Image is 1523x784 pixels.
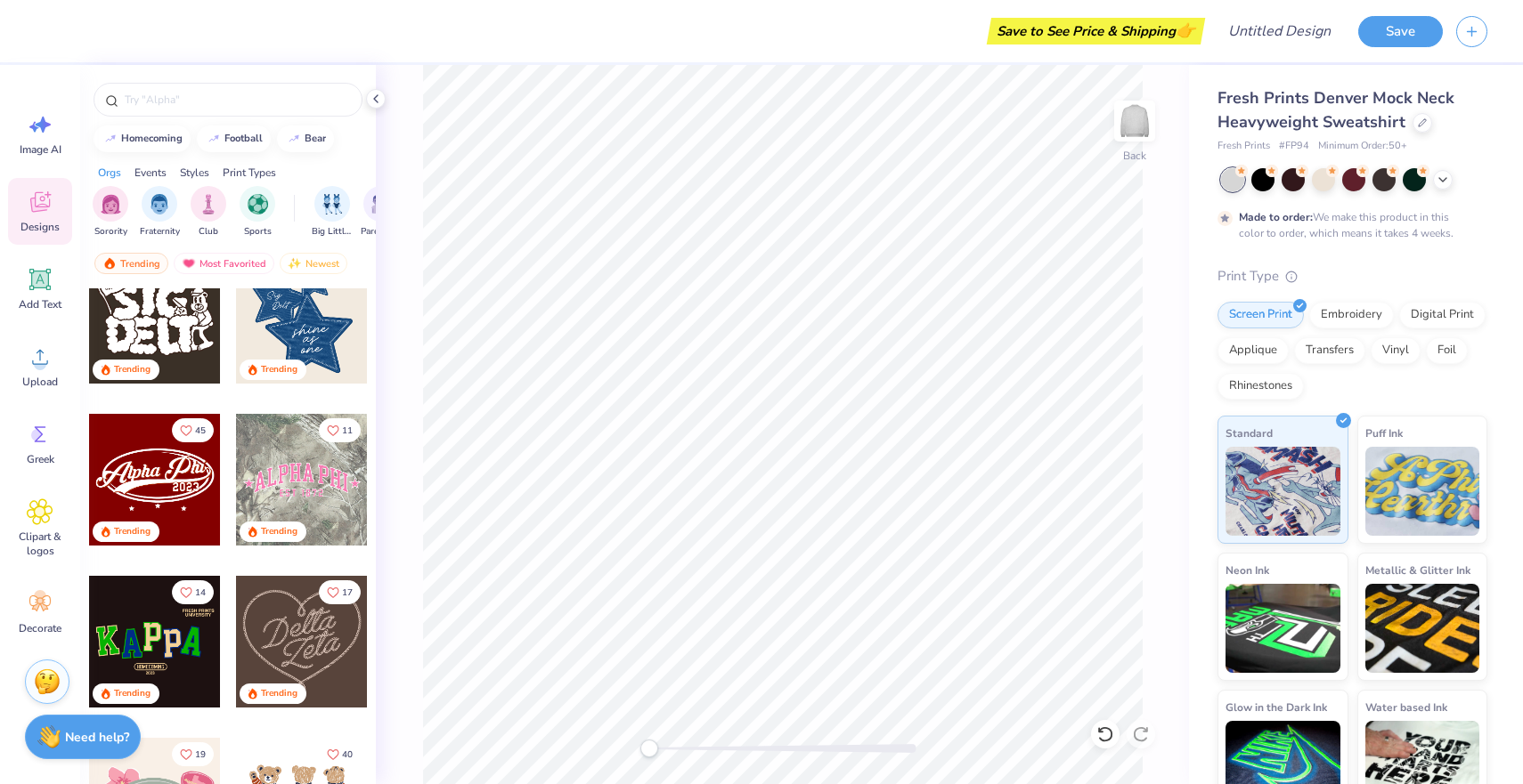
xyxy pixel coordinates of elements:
[371,194,392,214] img: Parent's Weekend Image
[1239,210,1313,224] strong: Made to order:
[640,740,658,757] div: Accessibility label
[312,225,353,238] span: Big Little Reveal
[140,225,180,238] span: Fraternity
[319,580,361,604] button: Like
[322,194,342,214] img: Big Little Reveal Image
[199,225,218,238] span: Club
[195,750,206,759] span: 19
[1226,561,1269,579] span: Neon Ink
[319,418,361,442] button: Like
[114,525,151,538] div: Trending
[240,186,275,238] button: filter button
[248,194,268,214] img: Sports Image
[342,750,353,759] span: 40
[1176,20,1195,41] span: 👉
[1358,16,1443,47] button: Save
[277,125,334,152] button: bear
[94,225,127,238] span: Sorority
[1371,337,1421,364] div: Vinyl
[1218,266,1487,287] div: Print Type
[1218,139,1270,154] span: Fresh Prints
[93,186,128,238] button: filter button
[305,133,326,143] div: bear
[1117,103,1152,139] img: Back
[1226,447,1340,536] img: Standard
[1226,584,1340,673] img: Neon Ink
[20,142,61,157] span: Image AI
[19,297,61,311] span: Add Text
[240,186,275,238] div: filter for Sports
[1365,698,1447,716] span: Water based Ink
[244,225,272,238] span: Sports
[94,125,191,152] button: homecoming
[287,133,301,144] img: trend_line.gif
[361,186,402,238] button: filter button
[98,165,121,181] div: Orgs
[180,165,209,181] div: Styles
[123,91,351,109] input: Try "Alpha"
[1226,424,1273,442] span: Standard
[261,687,297,700] div: Trending
[191,186,226,238] button: filter button
[101,194,121,214] img: Sorority Image
[1123,148,1146,164] div: Back
[1365,424,1403,442] span: Puff Ink
[1365,561,1470,579] span: Metallic & Glitter Ink
[1365,447,1480,536] img: Puff Ink
[1399,302,1486,328] div: Digital Print
[199,194,218,214] img: Club Image
[102,257,117,270] img: trending.gif
[342,426,353,435] span: 11
[134,165,167,181] div: Events
[174,253,274,274] div: Most Favorited
[361,186,402,238] div: filter for Parent's Weekend
[94,253,168,274] div: Trending
[11,529,69,558] span: Clipart & logos
[1365,584,1480,673] img: Metallic & Glitter Ink
[319,742,361,766] button: Like
[1218,87,1454,133] span: Fresh Prints Denver Mock Neck Heavyweight Sweatshirt
[312,186,353,238] div: filter for Big Little Reveal
[288,257,302,270] img: newest.gif
[1309,302,1394,328] div: Embroidery
[27,452,54,466] span: Greek
[140,186,180,238] button: filter button
[361,225,402,238] span: Parent's Weekend
[1426,337,1468,364] div: Foil
[172,742,214,766] button: Like
[93,186,128,238] div: filter for Sorority
[1218,373,1304,400] div: Rhinestones
[1318,139,1407,154] span: Minimum Order: 50 +
[172,418,214,442] button: Like
[261,525,297,538] div: Trending
[172,580,214,604] button: Like
[114,363,151,376] div: Trending
[65,729,129,746] strong: Need help?
[1226,698,1327,716] span: Glow in the Dark Ink
[1279,139,1309,154] span: # FP94
[1218,302,1304,328] div: Screen Print
[114,687,151,700] div: Trending
[19,621,61,635] span: Decorate
[197,125,271,152] button: football
[195,588,206,597] span: 14
[195,426,206,435] span: 45
[991,18,1201,44] div: Save to See Price & Shipping
[191,186,226,238] div: filter for Club
[22,375,58,389] span: Upload
[121,133,183,143] div: homecoming
[342,588,353,597] span: 17
[224,133,263,143] div: football
[1218,337,1289,364] div: Applique
[182,257,196,270] img: most_fav.gif
[1239,209,1458,241] div: We make this product in this color to order, which means it takes 4 weeks.
[1214,13,1345,49] input: Untitled Design
[261,363,297,376] div: Trending
[223,165,276,181] div: Print Types
[150,194,169,214] img: Fraternity Image
[103,133,118,144] img: trend_line.gif
[20,220,60,234] span: Designs
[280,253,347,274] div: Newest
[1294,337,1365,364] div: Transfers
[312,186,353,238] button: filter button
